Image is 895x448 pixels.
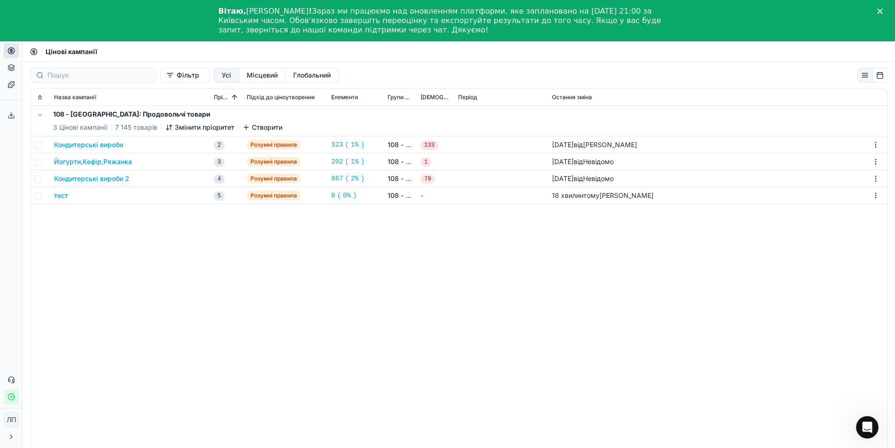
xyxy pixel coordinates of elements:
[247,71,278,79] font: Місцевий
[47,71,150,80] input: Пошук
[345,158,349,165] font: (
[230,93,239,102] button: Сортовано за пріоритетом у порядку зростання
[420,191,423,199] font: -
[583,141,637,149] font: [PERSON_NAME]
[583,174,614,182] font: Невідомо
[247,94,315,101] font: Підхід до ціноутворення
[250,141,297,148] font: Розумні правила
[552,157,574,165] font: [DATE]
[574,157,583,165] font: від
[53,110,210,118] font: 108 - [GEOGRAPHIC_DATA]: Продовольчі товари
[54,157,132,166] button: Йогурти,Кефір,Ряжанка
[53,123,57,131] font: 3
[331,94,358,101] font: Елементи
[7,416,16,424] font: ЛП
[34,92,46,103] button: Розгорнути все
[351,141,359,149] font: 1%
[54,140,123,149] button: Кондитерські вироби
[552,191,584,199] font: 18 хвилин
[584,191,599,199] font: тому
[345,175,349,182] font: (
[388,191,542,199] font: 108 - [GEOGRAPHIC_DATA]: Продовольчі товари
[353,192,357,199] font: )
[351,158,359,165] font: 1%
[388,157,413,166] a: 108 - [GEOGRAPHIC_DATA]: Продовольчі товари
[574,141,583,149] font: від
[239,68,286,83] button: місцевий
[388,141,542,149] font: 108 - [GEOGRAPHIC_DATA]: Продовольчі товари
[218,193,221,199] font: 5
[360,175,364,182] font: )
[424,176,431,182] font: 79
[46,47,97,56] span: Цінові кампанії
[59,123,107,131] font: Цінові кампанії
[309,7,312,16] font: !
[360,141,364,149] font: )
[54,191,68,199] font: тест
[331,175,343,182] font: 867
[331,157,365,166] a: 202(1%)
[331,191,357,200] a: 0(0%)
[115,123,132,131] font: 7 145
[218,176,221,182] font: 4
[331,140,365,149] a: 323(1%)
[46,47,97,55] font: Цінові кампанії
[218,7,662,34] font: Зараз ми працюємо над оновленням платформи, яке заплановано на [DATE] 21:00 за Київським часом. О...
[331,141,343,149] font: 323
[351,175,359,182] font: 2%
[360,158,364,165] font: )
[218,159,221,165] font: 3
[250,192,297,199] font: Розумні правила
[175,123,234,131] font: Змінити пріоритет
[599,191,654,199] font: [PERSON_NAME]
[574,174,583,182] font: від
[552,141,574,149] font: [DATE]
[286,68,339,83] button: глобальний
[424,142,435,149] font: 133
[250,175,297,182] font: Розумні правила
[331,158,343,165] font: 202
[246,7,309,16] font: [PERSON_NAME]
[4,412,19,427] button: ЛП
[388,174,542,182] font: 108 - [GEOGRAPHIC_DATA]: Продовольчі товари
[218,7,246,16] font: Вітаю,
[293,71,331,79] font: Глобальний
[218,142,221,149] font: 2
[343,192,351,199] font: 0%
[345,141,349,149] font: (
[337,192,341,199] font: (
[54,141,123,149] font: Кондитерські вироби
[133,123,157,131] font: товарів
[458,94,477,101] font: Період
[177,71,199,79] font: Фільтр
[856,416,879,439] iframe: Живий чат у інтеркомі
[54,94,96,101] font: Назва кампанії
[250,158,297,165] font: Розумні правила
[214,68,239,83] button: всі
[54,174,129,182] font: Кондитерські вироби 2
[552,94,592,101] font: Остання зміна
[46,47,97,56] nav: хлібні крихти
[331,192,335,199] font: 0
[388,174,413,183] a: 108 - [GEOGRAPHIC_DATA]: Продовольчі товари
[877,8,887,14] div: Закрити
[424,159,428,165] font: 1
[331,174,365,183] a: 867(2%)
[252,123,282,131] font: Створити
[165,123,234,132] button: Змінити пріоритет
[388,140,413,149] a: 108 - [GEOGRAPHIC_DATA]: Продовольчі товари
[388,191,413,200] a: 108 - [GEOGRAPHIC_DATA]: Продовольчі товари
[388,94,436,101] font: Групи оптимізації
[54,157,132,165] font: Йогурти,Кефір,Ряжанка
[583,157,614,165] font: Невідомо
[54,174,129,183] button: Кондитерські вироби 2
[160,68,210,83] button: Фільтр
[420,94,485,101] font: [DEMOGRAPHIC_DATA]
[222,71,231,79] font: Усі
[242,123,282,132] button: Створити
[214,94,241,101] font: Пріоритет
[54,191,68,200] button: тест
[388,157,542,165] font: 108 - [GEOGRAPHIC_DATA]: Продовольчі товари
[552,174,574,182] font: [DATE]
